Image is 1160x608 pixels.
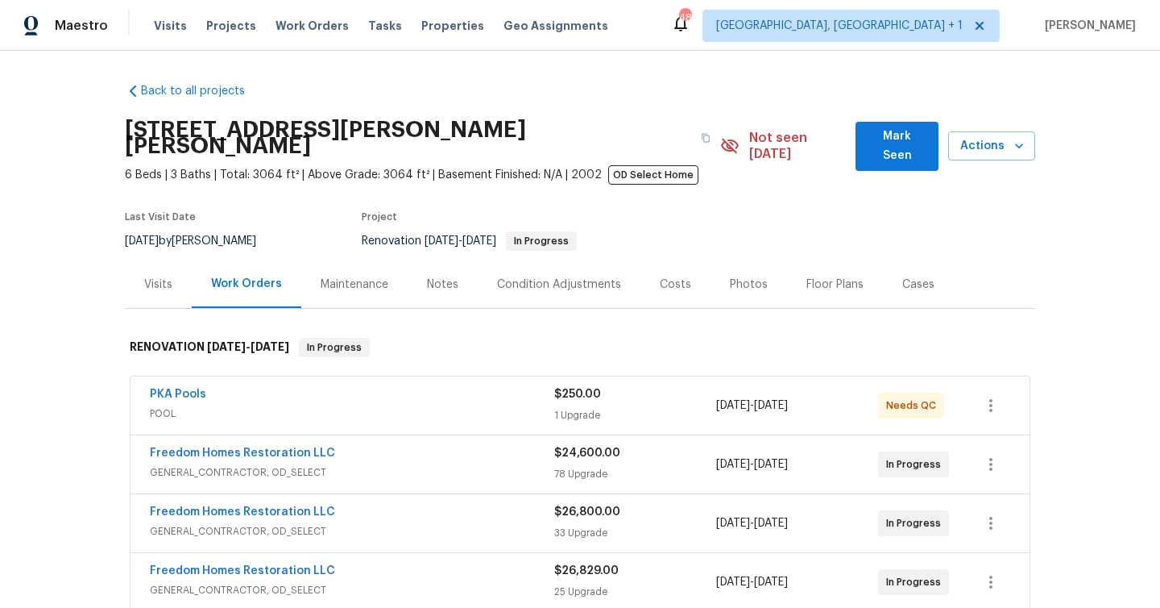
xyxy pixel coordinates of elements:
[806,277,864,293] div: Floor Plans
[125,122,691,154] h2: [STREET_ADDRESS][PERSON_NAME][PERSON_NAME]
[125,231,275,251] div: by [PERSON_NAME]
[207,341,289,352] span: -
[749,130,847,162] span: Not seen [DATE]
[716,574,788,590] span: -
[868,127,926,166] span: Mark Seen
[716,400,750,411] span: [DATE]
[125,83,280,99] a: Back to all projects
[716,398,788,414] span: -
[855,122,938,171] button: Mark Seen
[207,341,246,352] span: [DATE]
[154,18,187,34] span: Visits
[425,235,496,247] span: -
[730,277,768,293] div: Photos
[1038,18,1136,34] span: [PERSON_NAME]
[754,518,788,529] span: [DATE]
[275,18,349,34] span: Work Orders
[150,565,335,577] a: Freedom Homes Restoration LLC
[886,515,947,531] span: In Progress
[507,236,575,246] span: In Progress
[251,341,289,352] span: [DATE]
[886,456,947,473] span: In Progress
[150,406,554,422] span: POOL
[300,339,368,356] span: In Progress
[902,277,934,293] div: Cases
[150,523,554,539] span: GENERAL_CONTRACTOR, OD_SELECT
[716,456,788,473] span: -
[716,459,750,470] span: [DATE]
[554,389,601,400] span: $250.00
[660,277,691,293] div: Costs
[554,584,716,600] div: 25 Upgrade
[130,338,289,357] h6: RENOVATION
[754,577,788,588] span: [DATE]
[554,448,620,459] span: $24,600.00
[125,235,159,247] span: [DATE]
[150,389,206,400] a: PKA Pools
[679,10,690,26] div: 48
[608,165,698,185] span: OD Select Home
[462,235,496,247] span: [DATE]
[716,18,963,34] span: [GEOGRAPHIC_DATA], [GEOGRAPHIC_DATA] + 1
[368,20,402,31] span: Tasks
[716,515,788,531] span: -
[144,277,172,293] div: Visits
[125,167,720,183] span: 6 Beds | 3 Baths | Total: 3064 ft² | Above Grade: 3064 ft² | Basement Finished: N/A | 2002
[754,400,788,411] span: [DATE]
[321,277,388,293] div: Maintenance
[362,235,577,247] span: Renovation
[211,276,282,292] div: Work Orders
[425,235,458,247] span: [DATE]
[554,407,716,423] div: 1 Upgrade
[206,18,256,34] span: Projects
[886,398,942,414] span: Needs QC
[754,459,788,470] span: [DATE]
[125,212,196,222] span: Last Visit Date
[503,18,608,34] span: Geo Assignments
[150,448,335,459] a: Freedom Homes Restoration LLC
[554,525,716,541] div: 33 Upgrade
[554,466,716,482] div: 78 Upgrade
[716,577,750,588] span: [DATE]
[362,212,397,222] span: Project
[421,18,484,34] span: Properties
[55,18,108,34] span: Maestro
[691,123,720,152] button: Copy Address
[961,136,1022,156] span: Actions
[716,518,750,529] span: [DATE]
[150,464,554,481] span: GENERAL_CONTRACTOR, OD_SELECT
[554,506,620,518] span: $26,800.00
[125,322,1035,373] div: RENOVATION [DATE]-[DATE]In Progress
[886,574,947,590] span: In Progress
[150,582,554,598] span: GENERAL_CONTRACTOR, OD_SELECT
[948,131,1035,161] button: Actions
[150,506,335,518] a: Freedom Homes Restoration LLC
[554,565,619,577] span: $26,829.00
[427,277,458,293] div: Notes
[497,277,621,293] div: Condition Adjustments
